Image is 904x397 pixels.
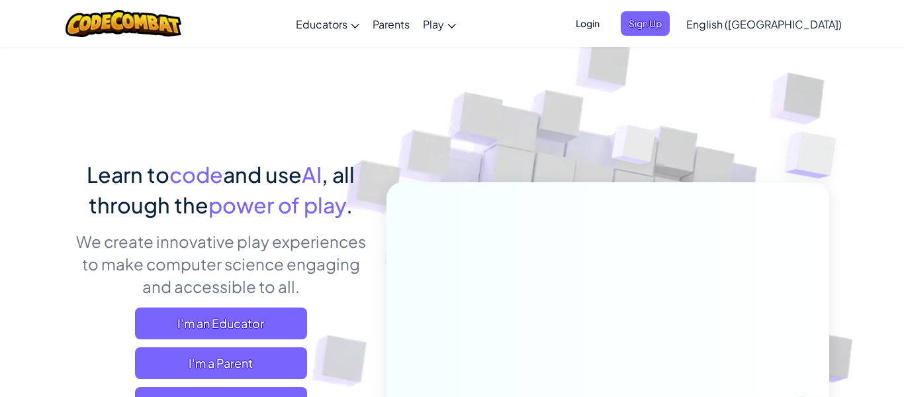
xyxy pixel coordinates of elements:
[587,99,682,198] img: Overlap cubes
[423,17,444,31] span: Play
[302,161,322,188] span: AI
[223,161,302,188] span: and use
[87,161,169,188] span: Learn to
[66,10,181,37] img: CodeCombat logo
[208,192,346,218] span: power of play
[758,99,873,211] img: Overlap cubes
[289,6,366,42] a: Educators
[75,230,367,298] p: We create innovative play experiences to make computer science engaging and accessible to all.
[686,17,842,31] span: English ([GEOGRAPHIC_DATA])
[366,6,416,42] a: Parents
[346,192,353,218] span: .
[135,347,307,379] a: I'm a Parent
[680,6,848,42] a: English ([GEOGRAPHIC_DATA])
[135,308,307,339] a: I'm an Educator
[568,11,608,36] button: Login
[169,161,223,188] span: code
[416,6,463,42] a: Play
[621,11,670,36] button: Sign Up
[296,17,347,31] span: Educators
